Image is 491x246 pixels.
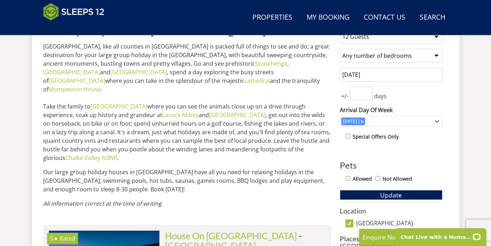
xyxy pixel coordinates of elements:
[165,230,297,241] a: House On [GEOGRAPHIC_DATA]
[340,161,443,170] h3: Pets
[43,168,331,194] p: Our large group holiday houses in [GEOGRAPHIC_DATA] have all you need for relaxing holidays in th...
[356,220,443,228] label: [GEOGRAPHIC_DATA]
[340,92,350,100] span: +/-
[65,154,117,162] a: Chalke Valley AONB
[162,111,199,119] a: Lacock Abbey
[361,10,408,26] a: Contact Us
[340,207,443,215] h3: Location
[110,68,167,76] a: [GEOGRAPHIC_DATA]
[340,190,443,200] button: Update
[91,102,147,110] a: [GEOGRAPHIC_DATA]
[43,200,162,207] em: All information correct at the time of writing
[341,118,359,125] div: [DATE]
[250,10,295,26] a: Properties
[48,77,105,85] a: [GEOGRAPHIC_DATA]
[244,77,270,85] a: cathedral
[417,10,448,26] a: Search
[353,133,399,141] label: Special Offers Only
[340,116,443,127] div: Combobox
[304,10,352,26] a: My Booking
[255,60,287,67] a: Stonehenge
[380,191,402,199] span: Update
[383,175,412,183] label: Not Allowed
[43,3,104,21] img: Sleeps 12
[48,85,101,93] a: Mompesson House
[60,235,75,242] span: Rated
[50,235,58,242] span: House On The Hill has a 5 star rating under the Quality in Tourism Scheme
[353,175,372,183] label: Allowed
[340,106,443,114] label: Arrival Day Of Week
[391,224,491,246] iframe: LiveChat chat widget
[363,232,470,242] p: Enquire Now
[209,111,266,119] a: [GEOGRAPHIC_DATA]
[43,24,331,36] h1: Holiday Properties in [GEOGRAPHIC_DATA]
[43,68,100,76] a: [GEOGRAPHIC_DATA]
[40,25,114,31] iframe: Customer reviews powered by Trustpilot
[43,42,331,162] p: [GEOGRAPHIC_DATA], like all counties in [GEOGRAPHIC_DATA] is packed full of things to see and do;...
[373,92,388,100] span: days
[340,68,443,81] input: Arrival Date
